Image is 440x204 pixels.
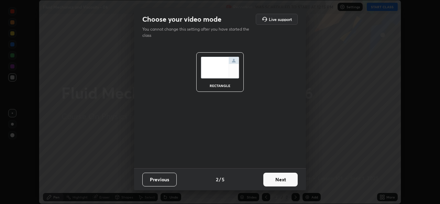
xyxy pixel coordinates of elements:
[142,26,254,39] p: You cannot change this setting after you have started the class
[206,84,234,87] div: rectangle
[263,173,298,186] button: Next
[269,17,292,21] h5: Live support
[216,176,218,183] h4: 2
[219,176,221,183] h4: /
[142,173,177,186] button: Previous
[201,57,239,78] img: normalScreenIcon.ae25ed63.svg
[222,176,224,183] h4: 5
[142,15,221,24] h2: Choose your video mode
